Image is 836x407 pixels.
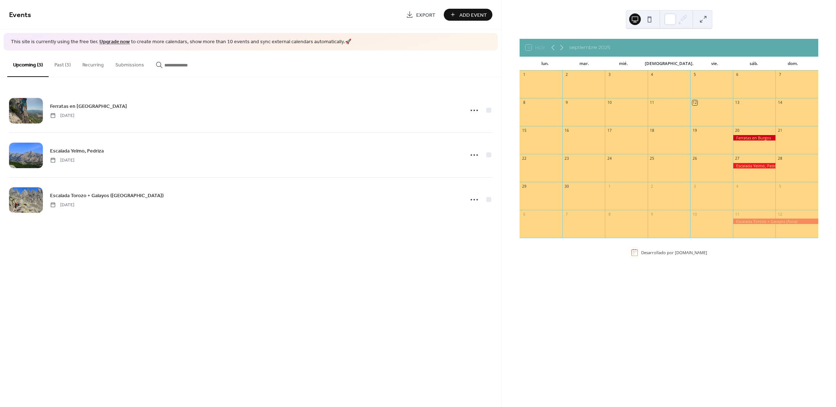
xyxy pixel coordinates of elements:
div: 12 [692,100,697,105]
div: 6 [735,72,740,77]
div: 5 [692,72,697,77]
div: septiembre 2025 [569,44,610,52]
div: lun. [525,57,565,70]
div: 6 [522,212,527,217]
div: 13 [735,100,740,105]
span: [DATE] [50,202,74,208]
span: This site is currently using the free tier. to create more calendars, show more than 10 events an... [11,38,351,46]
div: 9 [564,100,569,105]
div: 16 [564,128,569,133]
div: 12 [778,212,783,217]
div: 21 [778,128,783,133]
div: sáb. [734,57,773,70]
button: Submissions [110,50,150,76]
span: [DATE] [50,112,74,119]
div: Escalada Yelmo, Pedriza [733,163,776,168]
span: Events [9,8,31,22]
div: 5 [778,184,783,189]
div: 1 [607,184,612,189]
a: Ferratas en [GEOGRAPHIC_DATA] [50,102,127,110]
div: [DEMOGRAPHIC_DATA]. [643,57,695,70]
div: 4 [735,184,740,189]
div: 11 [735,212,740,217]
div: 8 [522,100,527,105]
span: [DATE] [50,157,74,163]
div: 27 [735,156,740,161]
a: Upgrade now [99,37,130,47]
button: Add Event [444,9,492,21]
div: 18 [649,128,655,133]
div: Ferratas en Burgos [733,135,776,141]
div: 11 [649,100,655,105]
div: 2 [649,184,655,189]
div: 15 [522,128,527,133]
div: 20 [735,128,740,133]
div: Desarrollado por [641,250,707,255]
div: 30 [564,184,569,189]
div: 1 [522,72,527,77]
button: Recurring [77,50,110,76]
button: Past (3) [49,50,77,76]
div: 2 [564,72,569,77]
div: 22 [522,156,527,161]
div: dom. [773,57,812,70]
div: 10 [692,212,697,217]
button: Upcoming (3) [7,50,49,77]
div: 28 [778,156,783,161]
div: 29 [522,184,527,189]
div: 24 [607,156,612,161]
div: 14 [778,100,783,105]
div: 4 [649,72,655,77]
div: 10 [607,100,612,105]
a: [DOMAIN_NAME] [675,250,707,255]
a: Escalada Torozo + Galayos ([GEOGRAPHIC_DATA]) [50,191,164,200]
div: 25 [649,156,655,161]
div: 7 [778,72,783,77]
span: Escalada Torozo + Galayos ([GEOGRAPHIC_DATA]) [50,192,164,199]
div: 7 [564,212,569,217]
span: Add Event [459,11,487,19]
a: Export [401,9,441,21]
div: 26 [692,156,697,161]
div: Escalada Torozo + Galayos (Ávila) [733,219,818,224]
div: mié. [604,57,643,70]
div: 3 [692,184,697,189]
div: 3 [607,72,612,77]
div: 23 [564,156,569,161]
div: 8 [607,212,612,217]
div: 9 [649,212,655,217]
div: 19 [692,128,697,133]
div: vie. [695,57,734,70]
a: Escalada Yelmo, Pedriza [50,147,104,155]
div: mar. [565,57,604,70]
div: 17 [607,128,612,133]
span: Export [416,11,435,19]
